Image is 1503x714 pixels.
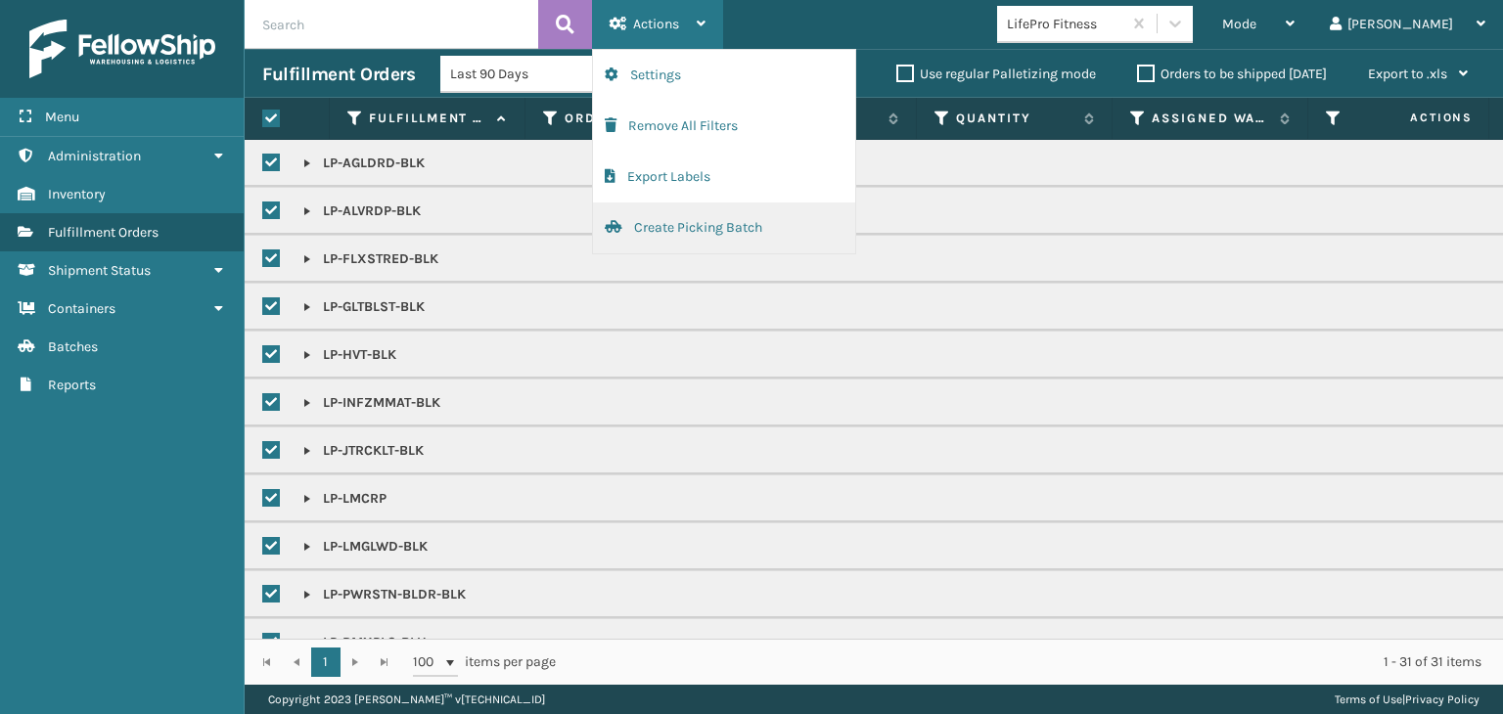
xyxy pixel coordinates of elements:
[48,338,98,355] span: Batches
[45,109,79,125] span: Menu
[303,537,428,557] p: LP-LMGLWD-BLK
[450,64,602,84] div: Last 90 Days
[48,224,159,241] span: Fulfillment Orders
[303,489,387,509] p: LP-LMCRP
[48,262,151,279] span: Shipment Status
[1222,16,1256,32] span: Mode
[268,685,545,714] p: Copyright 2023 [PERSON_NAME]™ v [TECHNICAL_ID]
[29,20,215,78] img: logo
[593,50,855,101] button: Settings
[1137,66,1327,82] label: Orders to be shipped [DATE]
[303,249,438,269] p: LP-FLXSTRED-BLK
[413,652,442,672] span: 100
[1007,14,1123,34] div: LifePro Fitness
[565,110,683,127] label: Order Number
[369,110,487,127] label: Fulfillment Order Id
[896,66,1096,82] label: Use regular Palletizing mode
[593,152,855,202] button: Export Labels
[303,297,425,317] p: LP-GLTBLST-BLK
[303,393,440,413] p: LP-INFZMMAT-BLK
[413,647,556,677] span: items per page
[1348,102,1484,134] span: Actions
[1152,110,1270,127] label: Assigned Warehouse
[583,652,1481,672] div: 1 - 31 of 31 items
[303,201,421,221] p: LP-ALVRDP-BLK
[303,345,396,365] p: LP-HVT-BLK
[262,63,415,86] h3: Fulfillment Orders
[303,154,425,173] p: LP-AGLDRD-BLK
[633,16,679,32] span: Actions
[956,110,1074,127] label: Quantity
[303,441,424,461] p: LP-JTRCKLT-BLK
[1405,692,1480,706] a: Privacy Policy
[48,377,96,393] span: Reports
[1335,692,1402,706] a: Terms of Use
[48,148,141,164] span: Administration
[303,585,466,604] p: LP-PWRSTN-BLDR-BLK
[48,300,115,317] span: Containers
[1368,66,1447,82] span: Export to .xls
[1335,685,1480,714] div: |
[593,202,855,253] button: Create Picking Batch
[311,647,341,677] a: 1
[593,101,855,152] button: Remove All Filters
[48,186,106,202] span: Inventory
[303,633,427,652] p: LP-RMXPLS-BLU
